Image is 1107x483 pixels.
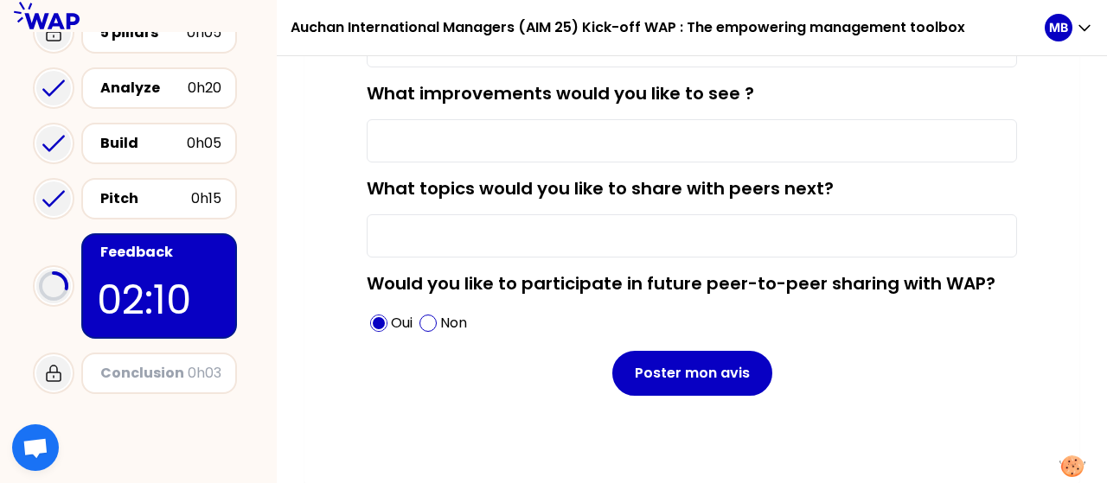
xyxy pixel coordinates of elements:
div: 0h03 [188,363,221,384]
label: What improvements would you like to see ? [367,81,754,105]
div: 0h15 [191,188,221,209]
div: Ouvrir le chat [12,424,59,471]
div: Pitch [100,188,191,209]
button: Poster mon avis [612,351,772,396]
p: 02:10 [97,270,221,330]
div: Feedback [100,242,221,263]
div: 0h20 [188,78,221,99]
p: Oui [391,313,413,334]
p: Non [440,313,467,334]
p: MB [1049,19,1068,36]
div: Analyze [100,78,188,99]
button: MB [1045,14,1093,41]
div: 0h05 [187,133,221,154]
div: Conclusion [100,363,188,384]
div: Build [100,133,187,154]
label: Would you like to participate in future peer-to-peer sharing with WAP? [367,271,995,296]
div: 0h05 [187,22,221,43]
div: 5 pillars [100,22,187,43]
label: What topics would you like to share with peers next? [367,176,834,200]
